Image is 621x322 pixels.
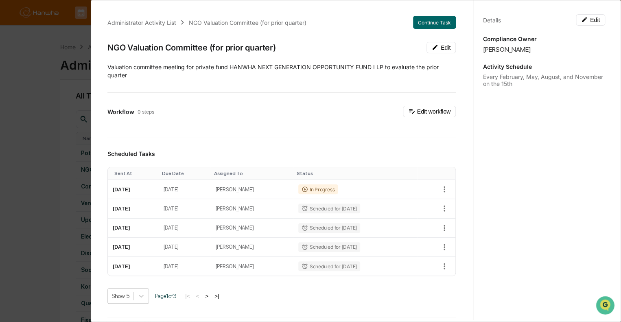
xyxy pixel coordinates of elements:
td: [PERSON_NAME] [210,238,293,257]
span: Preclearance [16,103,52,111]
iframe: Open customer support [595,295,617,317]
span: Workflow [107,108,134,115]
div: Toggle SortBy [162,171,208,176]
td: [DATE] [159,180,211,199]
div: In Progress [298,184,338,194]
img: 1746055101610-c473b297-6a78-478c-a979-82029cc54cd1 [8,62,23,77]
div: Every February, May, August, and November on the 15th [483,73,605,87]
button: |< [183,293,192,300]
td: [DATE] [159,199,211,218]
p: Activity Schedule [483,63,605,70]
td: [DATE] [108,180,158,199]
a: 🔎Data Lookup [5,115,55,129]
button: < [193,293,201,300]
button: > [203,293,211,300]
div: Toggle SortBy [297,171,414,176]
button: Edit workflow [403,106,456,117]
td: [DATE] [159,257,211,276]
div: Toggle SortBy [114,171,155,176]
div: 🖐️ [8,103,15,110]
button: Edit [576,14,605,26]
input: Clear [21,37,134,46]
td: [DATE] [108,238,158,257]
span: Pylon [81,138,98,144]
td: [PERSON_NAME] [210,199,293,218]
td: [DATE] [159,238,211,257]
div: Scheduled for [DATE] [298,223,360,233]
span: 0 steps [138,109,154,115]
div: 🗄️ [59,103,66,110]
div: Scheduled for [DATE] [298,204,360,213]
a: 🗄️Attestations [56,99,104,114]
div: 🔎 [8,119,15,125]
button: >| [212,293,221,300]
div: Toggle SortBy [214,171,290,176]
td: [PERSON_NAME] [210,219,293,238]
p: How can we help? [8,17,148,30]
div: Scheduled for [DATE] [298,242,360,252]
td: [DATE] [159,219,211,238]
span: Data Lookup [16,118,51,126]
span: Page 1 of 3 [155,293,177,299]
p: Compliance Owner [483,35,605,42]
td: [DATE] [108,199,158,218]
div: NGO Valuation Committee (for prior quarter) [107,43,276,53]
h3: Scheduled Tasks [107,150,456,157]
a: 🖐️Preclearance [5,99,56,114]
div: Details [483,17,501,24]
span: ​Valuation committee meeting for private fund HANWHA NEXT GENERATION OPPORTUNITY FUND I LP to eva... [107,64,439,79]
span: Attestations [67,103,101,111]
div: Administrator Activity List [107,19,176,26]
div: We're available if you need us! [28,70,103,77]
button: Edit [426,42,456,53]
td: [DATE] [108,257,158,276]
a: Powered byPylon [57,138,98,144]
button: Start new chat [138,65,148,74]
td: [PERSON_NAME] [210,257,293,276]
td: [DATE] [108,219,158,238]
td: [PERSON_NAME] [210,180,293,199]
div: Start new chat [28,62,133,70]
button: Continue Task [413,16,456,29]
div: [PERSON_NAME] [483,46,605,53]
div: Scheduled for [DATE] [298,261,360,271]
div: NGO Valuation Committee (for prior quarter) [188,19,306,26]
